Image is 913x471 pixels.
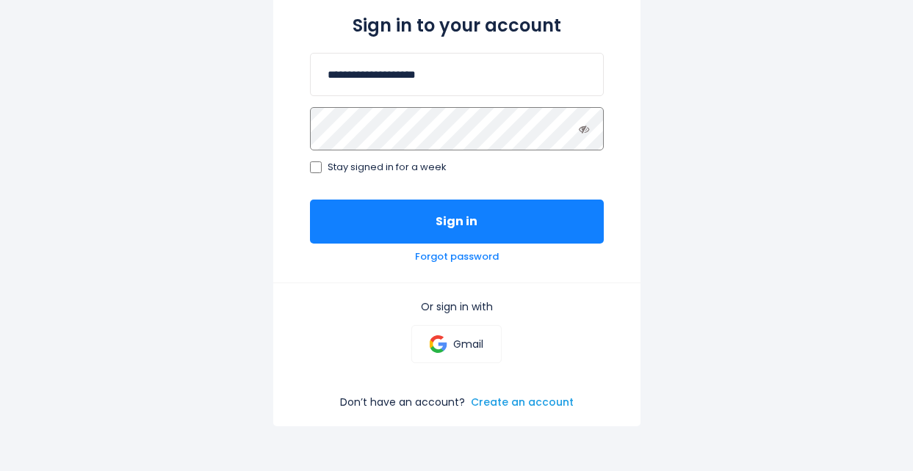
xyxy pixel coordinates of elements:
[453,337,483,351] p: Gmail
[340,395,465,409] p: Don’t have an account?
[310,161,322,173] input: Stay signed in for a week
[411,325,502,363] a: Gmail
[310,12,604,38] h2: Sign in to your account
[415,251,499,263] a: Forgot password
[471,395,574,409] a: Create an account
[328,161,447,174] span: Stay signed in for a week
[310,200,604,244] button: Sign in
[310,300,604,313] p: Or sign in with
